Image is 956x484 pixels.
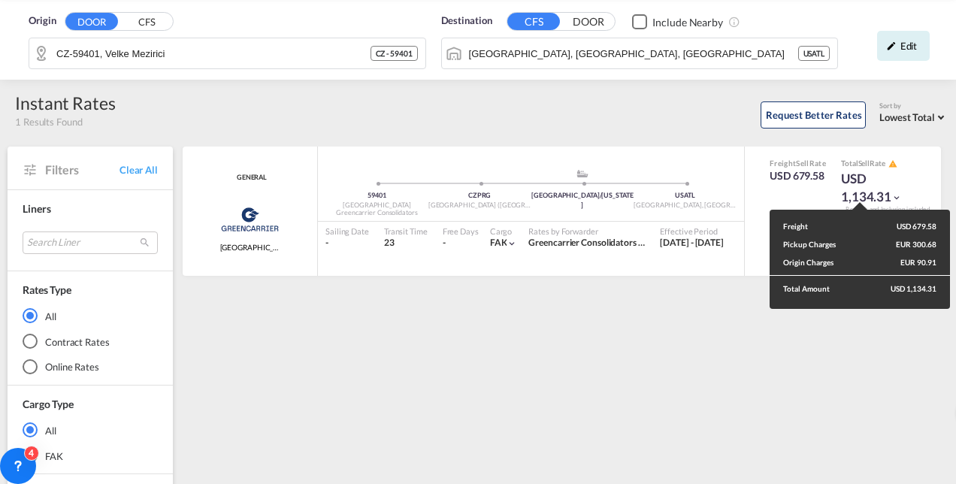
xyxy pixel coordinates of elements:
[783,239,836,250] div: Pickup Charges
[897,221,936,231] div: USD 679.58
[900,257,936,268] div: EUR 90.91
[783,257,833,268] div: Origin Charges
[770,283,830,294] div: Total Amount
[783,221,808,231] div: Freight
[896,239,936,250] div: EUR 300.68
[891,283,950,294] div: USD 1,134.31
